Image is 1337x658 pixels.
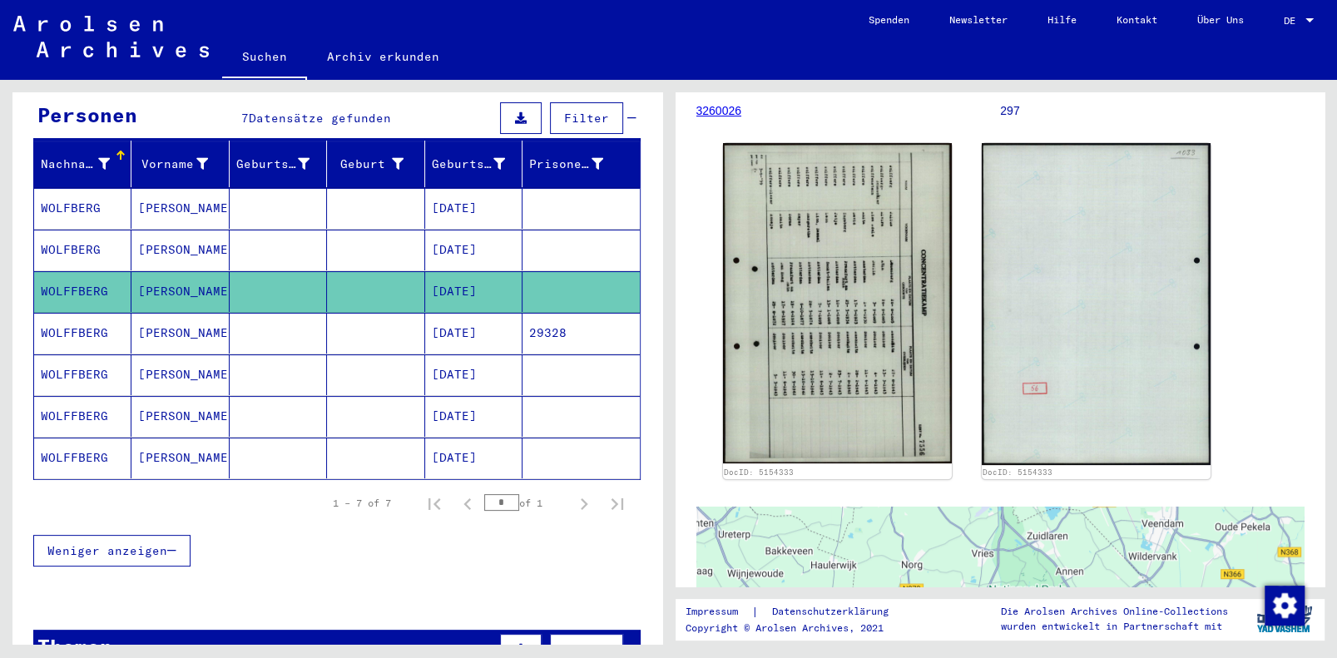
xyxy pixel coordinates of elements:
[425,438,522,478] mat-cell: [DATE]
[425,141,522,187] mat-header-cell: Geburtsdatum
[564,642,609,657] span: Filter
[425,313,522,354] mat-cell: [DATE]
[1284,15,1302,27] span: DE
[236,642,379,657] span: Datensätze gefunden
[425,396,522,437] mat-cell: [DATE]
[686,603,751,621] a: Impressum
[34,313,131,354] mat-cell: WOLFFBERG
[131,354,229,395] mat-cell: [PERSON_NAME]
[230,141,327,187] mat-header-cell: Geburtsname
[222,37,307,80] a: Suchen
[529,156,602,173] div: Prisoner #
[484,495,567,511] div: of 1
[1001,619,1228,634] p: wurden entwickelt in Partnerschaft mit
[425,354,522,395] mat-cell: [DATE]
[1265,586,1305,626] img: Zustimmung ändern
[983,468,1052,477] a: DocID: 5154333
[236,156,309,173] div: Geburtsname
[131,271,229,312] mat-cell: [PERSON_NAME]
[564,111,609,126] span: Filter
[451,487,484,520] button: Previous page
[34,271,131,312] mat-cell: WOLFFBERG
[567,487,601,520] button: Next page
[131,313,229,354] mat-cell: [PERSON_NAME]
[34,141,131,187] mat-header-cell: Nachname
[241,111,249,126] span: 7
[37,100,137,130] div: Personen
[34,188,131,229] mat-cell: WOLFBERG
[131,396,229,437] mat-cell: [PERSON_NAME]
[723,143,952,463] img: 001.jpg
[131,188,229,229] mat-cell: [PERSON_NAME]
[522,313,639,354] mat-cell: 29328
[550,102,623,134] button: Filter
[1001,604,1228,619] p: Die Arolsen Archives Online-Collections
[759,603,909,621] a: Datenschutzerklärung
[686,621,909,636] p: Copyright © Arolsen Archives, 2021
[982,143,1211,465] img: 002.jpg
[432,151,526,177] div: Geburtsdatum
[249,111,391,126] span: Datensätze gefunden
[425,271,522,312] mat-cell: [DATE]
[34,438,131,478] mat-cell: WOLFFBERG
[333,496,391,511] div: 1 – 7 of 7
[425,188,522,229] mat-cell: [DATE]
[1000,102,1304,120] p: 297
[34,396,131,437] mat-cell: WOLFFBERG
[529,151,623,177] div: Prisoner #
[307,37,459,77] a: Archiv erkunden
[41,151,131,177] div: Nachname
[327,141,424,187] mat-header-cell: Geburt‏
[1253,598,1315,640] img: yv_logo.png
[47,543,167,558] span: Weniger anzeigen
[334,151,423,177] div: Geburt‏
[432,156,505,173] div: Geburtsdatum
[425,230,522,270] mat-cell: [DATE]
[418,487,451,520] button: First page
[236,151,330,177] div: Geburtsname
[334,156,403,173] div: Geburt‏
[138,156,207,173] div: Vorname
[522,141,639,187] mat-header-cell: Prisoner #
[41,156,110,173] div: Nachname
[131,230,229,270] mat-cell: [PERSON_NAME]
[13,16,209,57] img: Arolsen_neg.svg
[33,535,191,566] button: Weniger anzeigen
[229,642,236,657] span: 3
[138,151,228,177] div: Vorname
[686,603,909,621] div: |
[724,468,794,477] a: DocID: 5154333
[1264,585,1304,625] div: Zustimmung ändern
[696,104,742,117] a: 3260026
[34,354,131,395] mat-cell: WOLFFBERG
[131,438,229,478] mat-cell: [PERSON_NAME]
[601,487,634,520] button: Last page
[34,230,131,270] mat-cell: WOLFBERG
[131,141,229,187] mat-header-cell: Vorname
